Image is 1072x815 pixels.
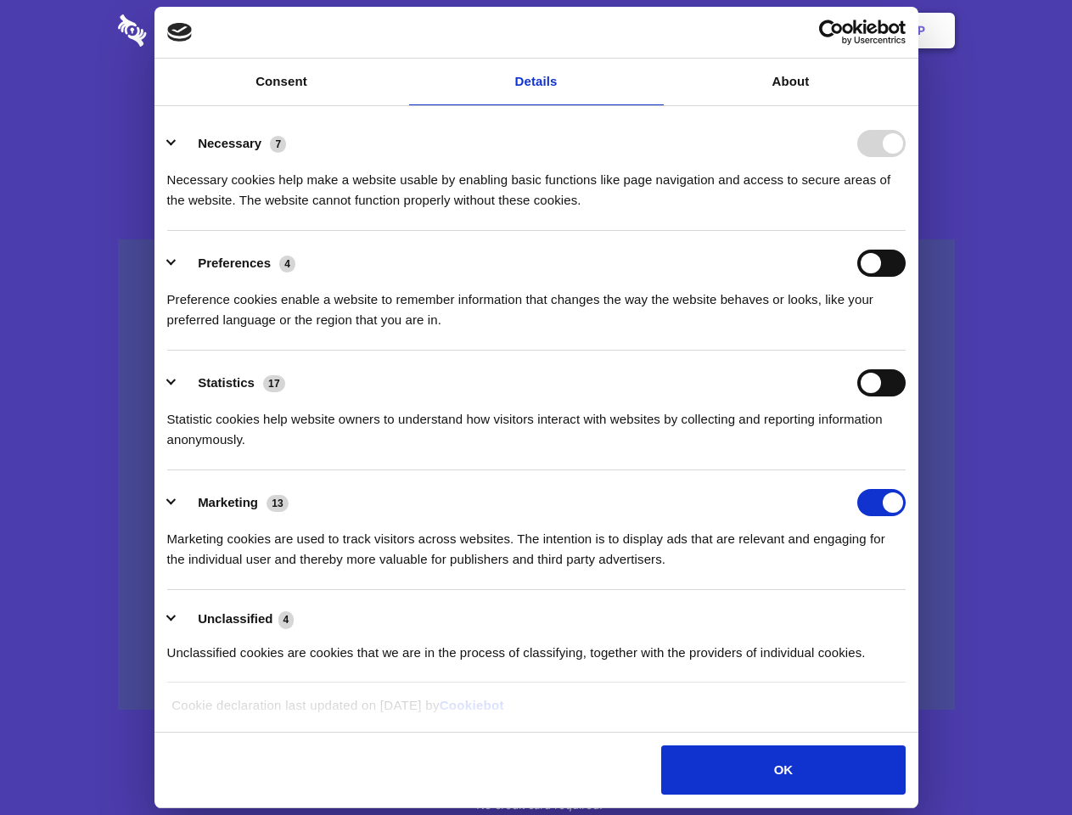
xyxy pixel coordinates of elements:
a: Wistia video thumbnail [118,239,955,711]
span: 17 [263,375,285,392]
div: Necessary cookies help make a website usable by enabling basic functions like page navigation and... [167,157,906,211]
a: About [664,59,918,105]
h1: Eliminate Slack Data Loss. [118,76,955,138]
div: Unclassified cookies are cookies that we are in the process of classifying, together with the pro... [167,630,906,663]
button: OK [661,745,905,795]
button: Necessary (7) [167,130,297,157]
button: Marketing (13) [167,489,300,516]
label: Necessary [198,136,261,150]
span: 4 [279,256,295,273]
button: Preferences (4) [167,250,306,277]
button: Unclassified (4) [167,609,305,630]
label: Statistics [198,375,255,390]
iframe: Drift Widget Chat Controller [987,730,1052,795]
a: Usercentrics Cookiebot - opens in a new window [757,20,906,45]
a: Pricing [498,4,572,57]
a: Consent [154,59,409,105]
img: logo [167,23,193,42]
button: Statistics (17) [167,369,296,396]
span: 13 [267,495,289,512]
label: Marketing [198,495,258,509]
div: Marketing cookies are used to track visitors across websites. The intention is to display ads tha... [167,516,906,570]
div: Cookie declaration last updated on [DATE] by [159,695,913,728]
h4: Auto-redaction of sensitive data, encrypted data sharing and self-destructing private chats. Shar... [118,155,955,211]
div: Preference cookies enable a website to remember information that changes the way the website beha... [167,277,906,330]
a: Details [409,59,664,105]
span: 7 [270,136,286,153]
a: Login [770,4,844,57]
span: 4 [278,611,295,628]
label: Preferences [198,256,271,270]
a: Cookiebot [440,698,504,712]
img: logo-wordmark-white-trans-d4663122ce5f474addd5e946df7df03e33cb6a1c49d2221995e7729f52c070b2.svg [118,14,263,47]
a: Contact [688,4,766,57]
div: Statistic cookies help website owners to understand how visitors interact with websites by collec... [167,396,906,450]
